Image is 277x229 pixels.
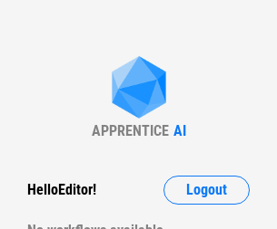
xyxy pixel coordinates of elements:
span: Logout [186,183,227,197]
button: Logout [163,176,250,205]
div: AI [173,122,186,139]
div: Hello Editor ! [27,176,96,205]
img: Apprentice AI [103,56,175,122]
div: APPRENTICE [92,122,169,139]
